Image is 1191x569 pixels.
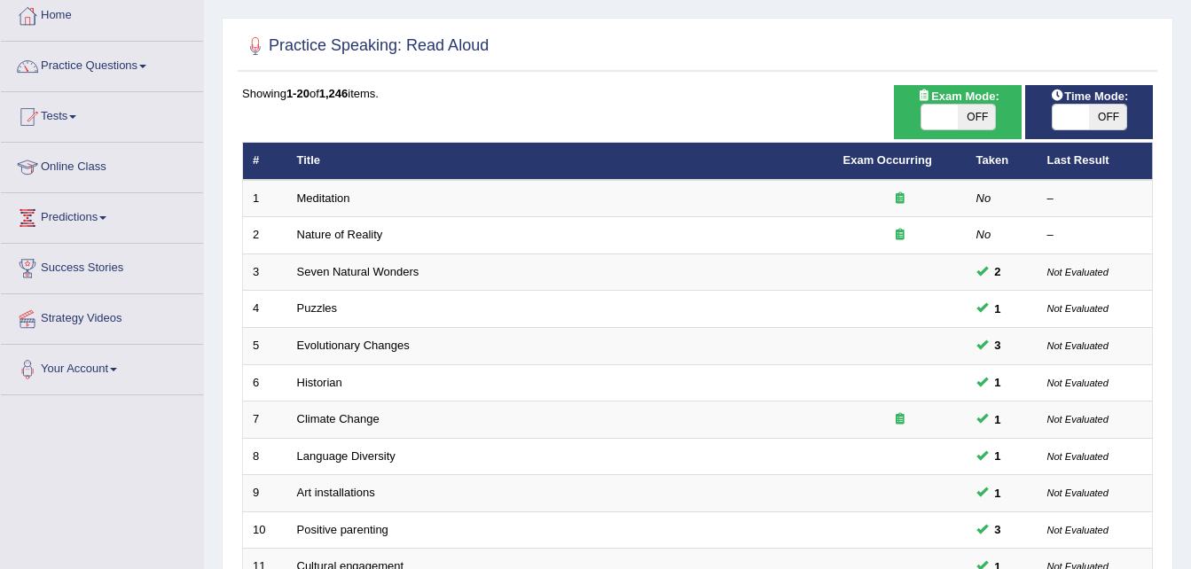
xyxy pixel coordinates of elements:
[297,486,375,499] a: Art installations
[1,42,203,86] a: Practice Questions
[1,193,203,238] a: Predictions
[1047,340,1109,351] small: Not Evaluated
[843,191,957,207] div: Exam occurring question
[297,449,396,463] a: Language Diversity
[243,217,287,254] td: 2
[988,520,1008,539] span: You can still take this question
[894,85,1022,139] div: Show exams occurring in exams
[297,376,342,389] a: Historian
[297,412,380,425] a: Climate Change
[988,300,1008,318] span: You can still take this question
[243,364,287,401] td: 6
[1,143,203,187] a: Online Class
[297,265,419,278] a: Seven Natural Wonders
[967,143,1038,180] th: Taken
[319,87,349,100] b: 1,246
[1047,191,1143,207] div: –
[243,438,287,475] td: 8
[242,85,1153,102] div: Showing of items.
[1089,105,1126,129] span: OFF
[976,228,991,241] em: No
[297,228,383,241] a: Nature of Reality
[1047,378,1109,388] small: Not Evaluated
[988,410,1008,429] span: You can still take this question
[243,401,287,439] td: 7
[1,92,203,136] a: Tests
[1043,87,1135,105] span: Time Mode:
[843,153,932,167] a: Exam Occurring
[1038,143,1153,180] th: Last Result
[1,294,203,339] a: Strategy Videos
[1,244,203,288] a: Success Stories
[243,143,287,180] th: #
[976,191,991,205] em: No
[243,328,287,365] td: 5
[1047,227,1143,244] div: –
[243,475,287,512] td: 9
[988,447,1008,465] span: You can still take this question
[242,33,489,59] h2: Practice Speaking: Read Aloud
[988,373,1008,392] span: You can still take this question
[1047,487,1109,498] small: Not Evaluated
[910,87,1006,105] span: Exam Mode:
[1047,451,1109,462] small: Not Evaluated
[287,143,834,180] th: Title
[297,301,338,315] a: Puzzles
[988,262,1008,281] span: You can still take this question
[1047,303,1109,314] small: Not Evaluated
[843,411,957,428] div: Exam occurring question
[843,227,957,244] div: Exam occurring question
[286,87,310,100] b: 1-20
[1047,414,1109,425] small: Not Evaluated
[1047,267,1109,277] small: Not Evaluated
[958,105,995,129] span: OFF
[243,291,287,328] td: 4
[1,345,203,389] a: Your Account
[988,336,1008,355] span: You can still take this question
[1047,525,1109,535] small: Not Evaluated
[297,191,350,205] a: Meditation
[243,253,287,291] td: 3
[243,180,287,217] td: 1
[243,511,287,549] td: 10
[297,339,410,352] a: Evolutionary Changes
[297,523,388,536] a: Positive parenting
[988,484,1008,503] span: You can still take this question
